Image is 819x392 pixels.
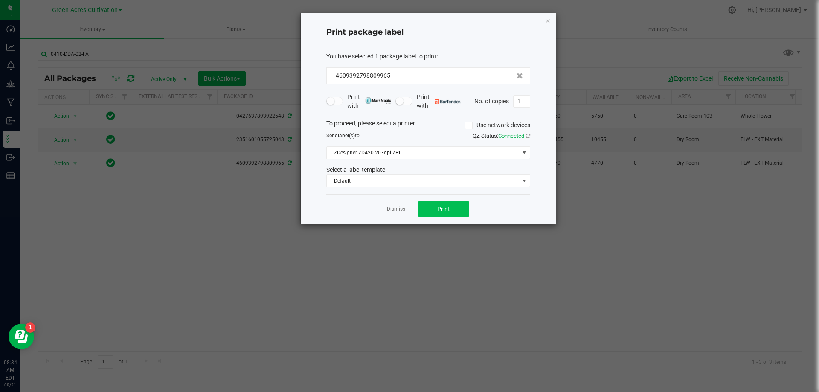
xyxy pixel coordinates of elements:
div: Select a label template. [320,166,537,174]
span: No. of copies [474,97,509,104]
span: Connected [498,133,524,139]
span: Print [437,206,450,212]
span: ZDesigner ZD420-203dpi ZPL [327,147,519,159]
iframe: Resource center [9,324,34,349]
span: 4609392798809965 [336,72,390,79]
img: mark_magic_cybra.png [365,97,391,104]
span: Print with [347,93,391,110]
span: Default [327,175,519,187]
span: Print with [417,93,461,110]
h4: Print package label [326,27,530,38]
span: Send to: [326,133,361,139]
div: To proceed, please select a printer. [320,119,537,132]
button: Print [418,201,469,217]
a: Dismiss [387,206,405,213]
label: Use network devices [465,121,530,130]
span: QZ Status: [473,133,530,139]
iframe: Resource center unread badge [25,322,35,333]
span: label(s) [338,133,355,139]
div: : [326,52,530,61]
img: bartender.png [435,99,461,104]
span: You have selected 1 package label to print [326,53,436,60]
